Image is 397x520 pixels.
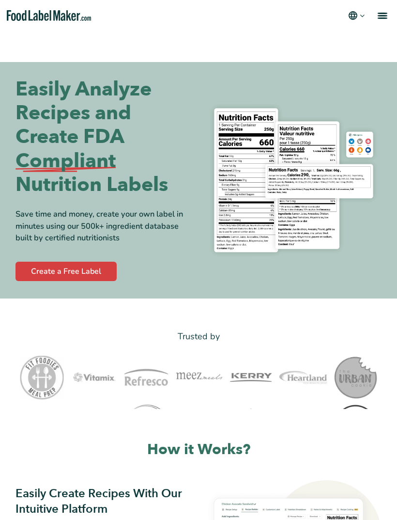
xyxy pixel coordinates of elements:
button: Change language [347,10,366,21]
p: Trusted by [15,330,382,344]
span: Compliant [15,149,116,173]
a: Food Label Maker homepage [7,10,91,21]
h2: How it Works? [15,440,382,459]
h3: Easily Create Recipes With Our Intuitive Platform [15,486,193,516]
div: Save time and money, create your own label in minutes using our 500k+ ingredient database built b... [15,208,191,244]
a: Create a Free Label [15,262,117,281]
h1: Easily Analyze Recipes and Create FDA Nutrition Labels [15,78,191,197]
